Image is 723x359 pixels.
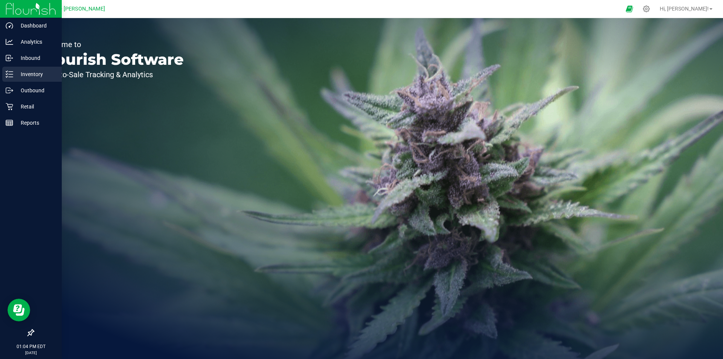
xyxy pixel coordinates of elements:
[13,70,58,79] p: Inventory
[41,41,184,48] p: Welcome to
[6,70,13,78] inline-svg: Inventory
[41,71,184,78] p: Seed-to-Sale Tracking & Analytics
[660,6,709,12] span: Hi, [PERSON_NAME]!
[49,6,105,12] span: GA4 - [PERSON_NAME]
[13,86,58,95] p: Outbound
[13,102,58,111] p: Retail
[6,103,13,110] inline-svg: Retail
[6,38,13,46] inline-svg: Analytics
[6,119,13,127] inline-svg: Reports
[13,37,58,46] p: Analytics
[8,299,30,321] iframe: Resource center
[6,22,13,29] inline-svg: Dashboard
[6,87,13,94] inline-svg: Outbound
[13,53,58,63] p: Inbound
[642,5,651,12] div: Manage settings
[3,350,58,356] p: [DATE]
[41,52,184,67] p: Flourish Software
[3,343,58,350] p: 01:04 PM EDT
[13,21,58,30] p: Dashboard
[6,54,13,62] inline-svg: Inbound
[621,2,638,16] span: Open Ecommerce Menu
[13,118,58,127] p: Reports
